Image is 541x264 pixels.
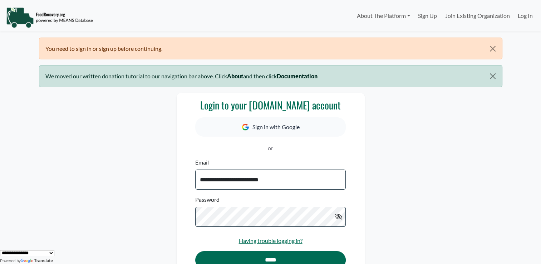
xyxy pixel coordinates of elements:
[227,73,243,79] b: About
[39,38,502,59] div: You need to sign in or sign up before continuing.
[242,124,249,131] img: Google Icon
[6,7,93,28] img: NavigationLogo_FoodRecovery-91c16205cd0af1ed486a0f1a7774a6544ea792ac00100771e7dd3ec7c0e58e41.png
[483,65,502,87] button: Close
[441,9,513,23] a: Join Existing Organization
[277,73,318,79] b: Documentation
[483,38,502,59] button: Close
[239,237,303,244] a: Having trouble logging in?
[195,195,220,204] label: Password
[195,117,345,137] button: Sign in with Google
[21,259,34,264] img: Google Translate
[39,65,502,87] div: We moved our written donation tutorial to our navigation bar above. Click and then click
[195,158,209,167] label: Email
[195,99,345,111] h3: Login to your [DOMAIN_NAME] account
[414,9,441,23] a: Sign Up
[21,258,53,263] a: Translate
[353,9,414,23] a: About The Platform
[514,9,537,23] a: Log In
[195,144,345,152] p: or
